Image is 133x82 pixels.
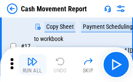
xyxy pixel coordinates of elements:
[109,58,123,72] img: Main button
[21,43,31,50] span: # 17
[116,3,126,14] img: Settings menu
[23,68,42,73] div: Run All
[21,5,87,13] div: Cash Movement Report
[83,56,93,67] img: Skip
[7,3,17,14] img: Back
[27,56,38,67] img: Run All
[34,36,63,42] div: to workbook
[18,54,46,75] button: Run All
[74,54,102,75] button: Skip
[104,5,111,12] img: Support
[83,68,94,73] div: Skip
[44,22,75,32] div: Copy Sheet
